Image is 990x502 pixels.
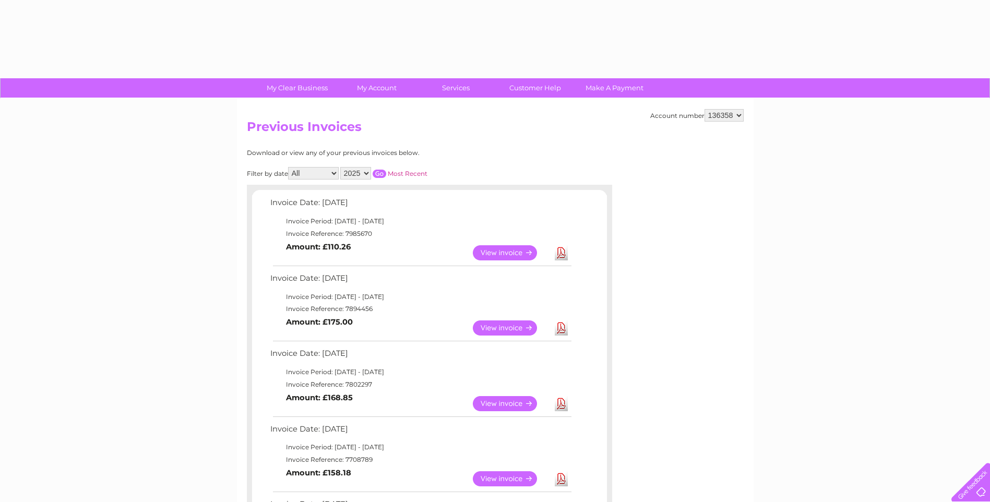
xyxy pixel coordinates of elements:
[492,78,578,98] a: Customer Help
[268,441,573,453] td: Invoice Period: [DATE] - [DATE]
[268,196,573,215] td: Invoice Date: [DATE]
[268,271,573,291] td: Invoice Date: [DATE]
[268,346,573,366] td: Invoice Date: [DATE]
[268,215,573,228] td: Invoice Period: [DATE] - [DATE]
[555,396,568,411] a: Download
[247,167,521,180] div: Filter by date
[268,228,573,240] td: Invoice Reference: 7985670
[247,119,744,139] h2: Previous Invoices
[650,109,744,122] div: Account number
[254,78,340,98] a: My Clear Business
[286,393,353,402] b: Amount: £168.85
[247,149,521,157] div: Download or view any of your previous invoices below.
[268,453,573,466] td: Invoice Reference: 7708789
[473,471,550,486] a: View
[473,320,550,336] a: View
[286,317,353,327] b: Amount: £175.00
[413,78,499,98] a: Services
[571,78,658,98] a: Make A Payment
[268,378,573,391] td: Invoice Reference: 7802297
[555,471,568,486] a: Download
[388,170,427,177] a: Most Recent
[333,78,420,98] a: My Account
[473,245,550,260] a: View
[473,396,550,411] a: View
[268,291,573,303] td: Invoice Period: [DATE] - [DATE]
[286,468,351,477] b: Amount: £158.18
[555,320,568,336] a: Download
[555,245,568,260] a: Download
[286,242,351,252] b: Amount: £110.26
[268,366,573,378] td: Invoice Period: [DATE] - [DATE]
[268,422,573,441] td: Invoice Date: [DATE]
[268,303,573,315] td: Invoice Reference: 7894456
